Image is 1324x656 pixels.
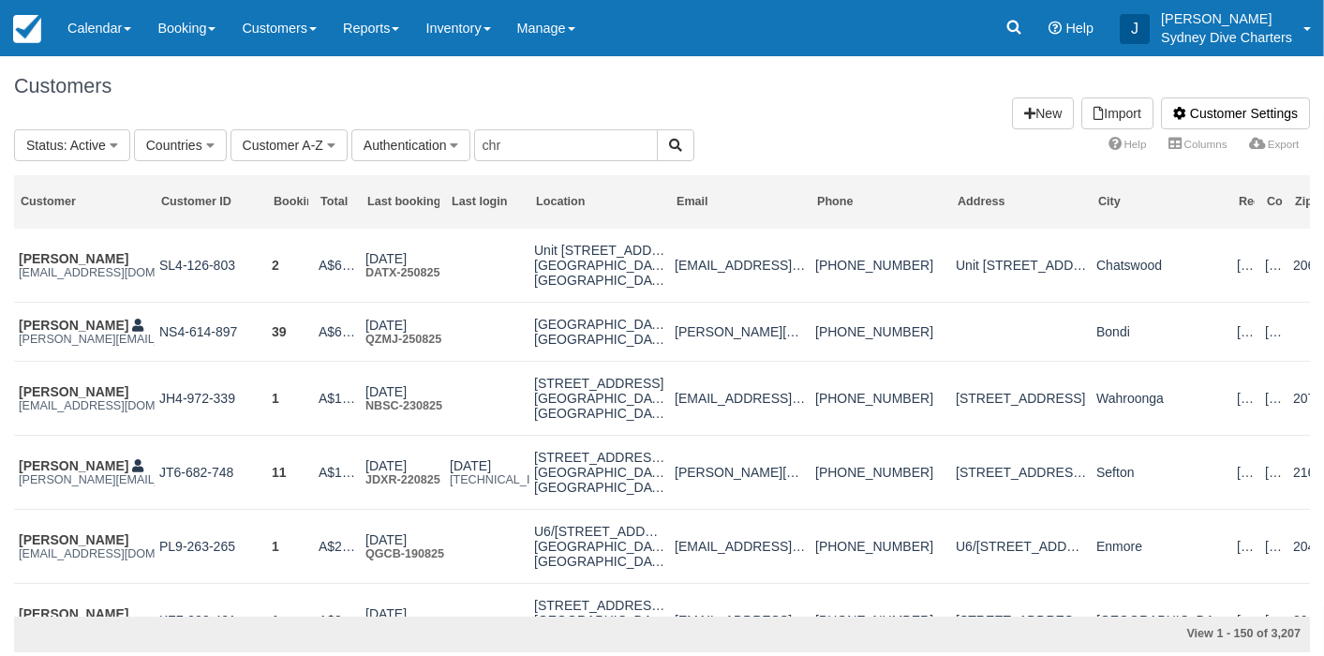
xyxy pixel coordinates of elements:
td: A$287.00 [314,510,361,584]
a: NBSC-230825 [365,399,442,412]
td: Aug 22JDXR-220825 [361,436,445,510]
td: U6/23-25 Trafalgar st [951,510,1092,584]
td: Charis Ashbychar.ash@hotmail.co.uk [14,229,155,303]
a: 11 [272,465,287,480]
a: Help [1097,131,1157,157]
p: Sydney Dive Charters [1161,28,1292,47]
td: Kathryn Sistenichksistenich@gmail.com [14,362,155,436]
div: J [1120,14,1150,44]
td: 39 [267,303,314,362]
a: Import [1081,97,1153,129]
td: Australia [1260,436,1288,510]
td: NSW [1232,510,1260,584]
td: 11 [267,436,314,510]
td: +61405810413 [811,362,951,436]
em: [EMAIL_ADDRESS][DOMAIN_NAME] [19,399,150,412]
td: char.ash@hotmail.co.uk [670,229,811,303]
a: New [1012,97,1074,129]
td: Aug 25DATX-250825 [361,229,445,303]
a: 2 [272,258,279,273]
button: Status: Active [14,129,130,161]
span: Customer A-Z [243,138,323,153]
em: [PERSON_NAME][EMAIL_ADDRESS][DOMAIN_NAME] [19,473,150,486]
td: 50 Ada Ave [951,362,1092,436]
a: QGCB-190825 [365,547,444,560]
div: Address [958,194,1086,210]
td: NS4-614-897 [155,303,267,362]
input: Search Customers [474,129,658,161]
div: Location [536,194,664,210]
div: Total [320,194,355,210]
a: 39 [272,324,287,339]
td: +61421903381 [811,436,951,510]
div: Region [1239,194,1255,210]
a: Columns [1157,131,1238,157]
td: JH4-972-339 [155,362,267,436]
a: [PERSON_NAME] [19,384,128,399]
td: Australia [1260,510,1288,584]
td: Unit 302 10 Brown StreetChatswood, NSW, 2067Australia [529,229,670,303]
a: 1 [272,391,279,406]
td: 42 Spencer St [951,436,1092,510]
td: Aug 19QGCB-190825 [361,510,445,584]
span: : Active [64,138,106,153]
td: Australia [1260,229,1288,303]
button: Authentication [351,129,471,161]
p: [PERSON_NAME] [1161,9,1292,28]
td: +61435031961 [811,510,951,584]
span: Help [1065,21,1093,36]
div: Email [677,194,805,210]
td: JT6-682-748 [155,436,267,510]
a: Customer Settings [1161,97,1310,129]
td: Bondi, NSWAustralia [529,303,670,362]
td: SL4-126-803 [155,229,267,303]
a: [PERSON_NAME] [19,606,128,621]
a: Export [1238,131,1310,157]
i: Help [1049,22,1062,35]
div: Customer [21,194,149,210]
h1: Customers [14,75,1310,97]
td: 42 Spencer StSefton, NSW, 2162Australia [529,436,670,510]
td: Aug 23NBSC-230825 [361,362,445,436]
em: [TECHNICAL_ID] [450,473,525,486]
td: A$1,018.71 [314,362,361,436]
td: NSW [1232,229,1260,303]
td: 1 [267,362,314,436]
td: PL9-263-265 [155,510,267,584]
td: NSW [1232,362,1260,436]
em: [EMAIL_ADDRESS][DOMAIN_NAME] [19,547,150,560]
td: Bondi [1092,303,1232,362]
em: [PERSON_NAME][EMAIL_ADDRESS][DOMAIN_NAME] [19,333,150,346]
td: Enmore [1092,510,1232,584]
div: Customer ID [161,194,261,210]
div: Phone [817,194,945,210]
a: JDXR-220825 [365,473,440,486]
div: Last login [452,194,524,210]
ul: More [1097,131,1310,160]
td: liam@gue.com [670,303,811,362]
td: 2 [267,229,314,303]
button: Countries [134,129,227,161]
td: ksistenich@gmail.com [670,362,811,436]
td: 1 [267,510,314,584]
td: A$1,691.25 [314,436,361,510]
div: City [1098,194,1227,210]
a: DATX-250825 [365,266,440,279]
div: Bookings [274,194,308,210]
a: QZMJ-250825 [365,333,441,346]
img: checkfront-main-nav-mini-logo.png [13,15,41,43]
td: +61414405598 [811,303,951,362]
div: Country [1267,194,1283,210]
td: Jul 23163.53.145.6 [445,436,529,510]
div: View 1 - 150 of 3,207 [887,626,1301,643]
div: Last booking [367,194,439,210]
td: Australia [1260,362,1288,436]
td: Liam Allen liam@gue.com [14,303,155,362]
td: Australia [1260,303,1288,362]
td: Aug 25QZMJ-250825 [361,303,445,362]
td: terence.pham1@gmail.com [670,436,811,510]
span: Status [26,138,64,153]
a: [PERSON_NAME] [19,532,128,547]
td: A$6,561.36 [314,303,361,362]
td: Unit 302 10 Brown Street [951,229,1092,303]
